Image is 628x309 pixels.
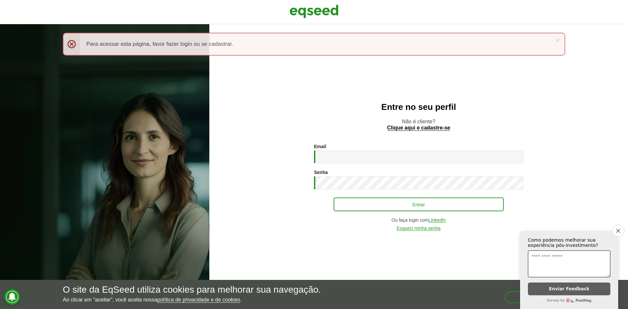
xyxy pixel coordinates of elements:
a: LinkedIn [428,218,446,223]
a: Esqueci minha senha [397,226,441,231]
label: Senha [314,170,328,175]
h5: O site da EqSeed utiliza cookies para melhorar sua navegação. [63,285,321,295]
div: Para acessar esta página, favor fazer login ou se cadastrar. [63,33,565,56]
button: Aceitar [505,291,565,303]
a: política de privacidade e de cookies [157,297,240,303]
p: Não é cliente? [222,118,615,131]
div: Ou faça login com [314,218,523,223]
button: Entrar [334,197,504,211]
label: Email [314,144,326,149]
img: EqSeed Logo [289,3,339,20]
a: × [556,37,560,43]
a: Clique aqui e cadastre-se [387,125,450,131]
p: Ao clicar em "aceitar", você aceita nossa . [63,297,321,303]
h2: Entre no seu perfil [222,102,615,112]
